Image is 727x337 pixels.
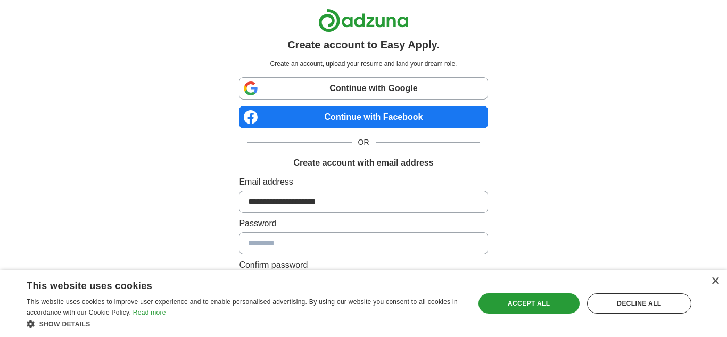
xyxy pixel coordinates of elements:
[239,217,488,230] label: Password
[27,276,434,292] div: This website uses cookies
[287,37,440,53] h1: Create account to Easy Apply.
[27,318,461,329] div: Show details
[239,176,488,188] label: Email address
[27,298,458,316] span: This website uses cookies to improve user experience and to enable personalised advertising. By u...
[478,293,580,314] div: Accept all
[133,309,166,316] a: Read more, opens a new window
[239,106,488,128] a: Continue with Facebook
[39,320,90,328] span: Show details
[711,277,719,285] div: Close
[241,59,485,69] p: Create an account, upload your resume and land your dream role.
[239,259,488,272] label: Confirm password
[587,293,691,314] div: Decline all
[352,137,376,148] span: OR
[293,157,433,169] h1: Create account with email address
[318,9,409,32] img: Adzuna logo
[239,77,488,100] a: Continue with Google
